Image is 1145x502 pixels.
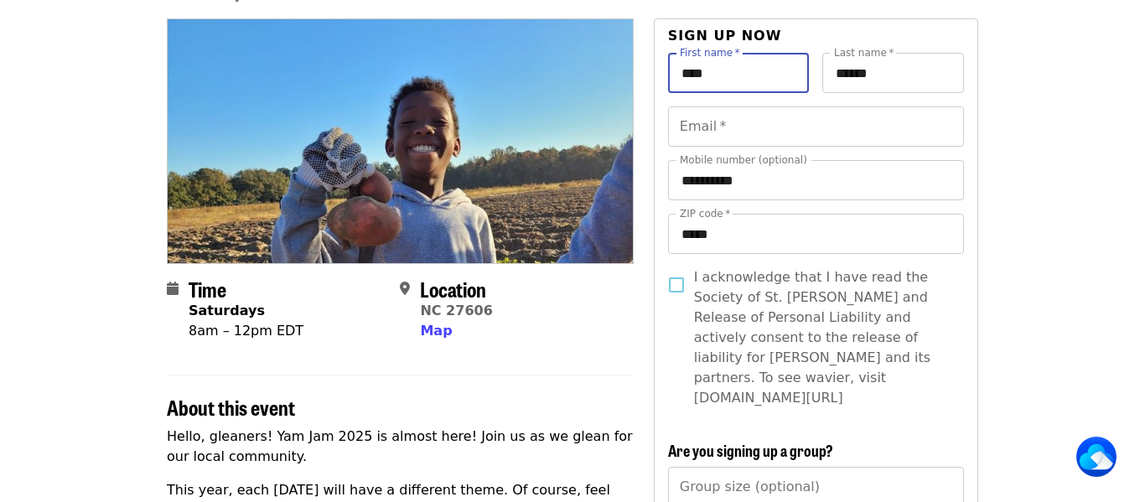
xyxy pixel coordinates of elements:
[694,267,951,408] span: I acknowledge that I have read the Society of St. [PERSON_NAME] and Release of Personal Liability...
[668,53,810,93] input: First name
[189,303,265,318] strong: Saturdays
[822,53,964,93] input: Last name
[167,427,634,467] p: Hello, gleaners! Yam Jam 2025 is almost here! Join us as we glean for our local community.
[668,439,833,461] span: Are you signing up a group?
[189,321,303,341] div: 8am – 12pm EDT
[668,160,964,200] input: Mobile number (optional)
[167,392,295,422] span: About this event
[400,281,410,297] i: map-marker-alt icon
[168,19,633,262] img: Yam Jam 2025! organized by Society of St. Andrew
[167,281,179,297] i: calendar icon
[420,274,486,303] span: Location
[420,321,452,341] button: Map
[668,28,782,44] span: Sign up now
[680,209,730,219] label: ZIP code
[420,303,492,318] a: NC 27606
[189,274,226,303] span: Time
[420,323,452,339] span: Map
[668,106,964,147] input: Email
[668,214,964,254] input: ZIP code
[680,155,807,165] label: Mobile number (optional)
[834,48,894,58] label: Last name
[680,48,740,58] label: First name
